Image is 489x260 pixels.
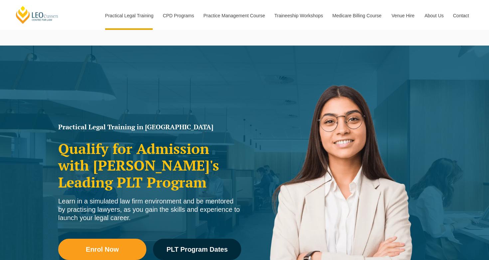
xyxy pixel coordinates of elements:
[387,1,419,30] a: Venue Hire
[100,1,158,30] a: Practical Legal Training
[15,5,59,24] a: [PERSON_NAME] Centre for Law
[448,1,474,30] a: Contact
[58,124,241,130] h1: Practical Legal Training in [GEOGRAPHIC_DATA]
[269,1,327,30] a: Traineeship Workshops
[58,140,241,191] h2: Qualify for Admission with [PERSON_NAME]'s Leading PLT Program
[153,239,241,260] a: PLT Program Dates
[199,1,269,30] a: Practice Management Course
[86,246,119,253] span: Enrol Now
[419,1,448,30] a: About Us
[327,1,387,30] a: Medicare Billing Course
[166,246,228,253] span: PLT Program Dates
[58,197,241,222] div: Learn in a simulated law firm environment and be mentored by practising lawyers, as you gain the ...
[58,239,146,260] a: Enrol Now
[444,215,472,243] iframe: LiveChat chat widget
[158,1,198,30] a: CPD Programs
